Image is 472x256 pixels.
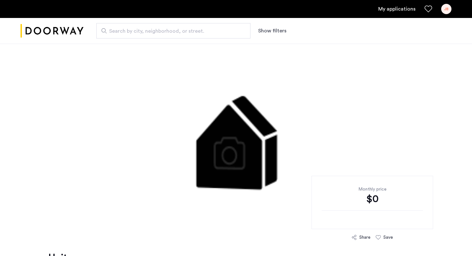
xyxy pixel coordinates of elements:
div: $0 [322,192,423,205]
div: Save [383,234,393,241]
span: Search by city, neighborhood, or street. [109,27,232,35]
input: Apartment Search [96,23,250,38]
a: Cazamio logo [21,19,83,43]
div: Monthly price [322,186,423,192]
div: JB [441,4,451,14]
img: 2.gif [85,44,387,236]
img: logo [21,19,83,43]
a: My application [378,5,415,13]
a: Favorites [424,5,432,13]
button: Show or hide filters [258,27,286,35]
div: Share [359,234,371,241]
